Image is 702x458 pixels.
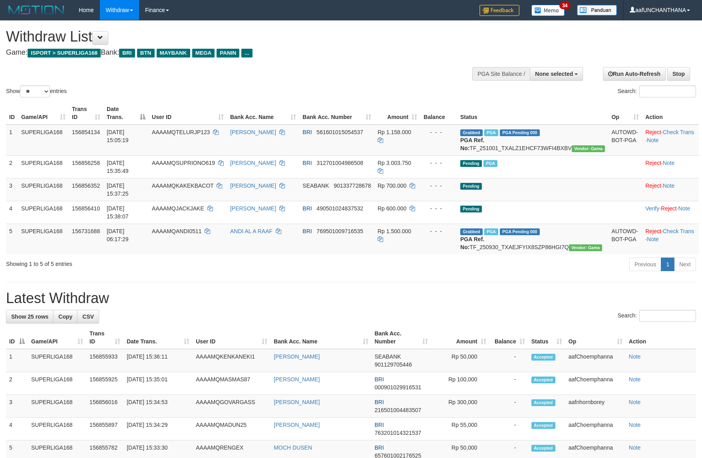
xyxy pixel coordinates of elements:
span: MAYBANK [157,49,190,57]
span: Vendor URL: https://trx31.1velocity.biz [569,244,603,251]
div: - - - [424,182,454,190]
td: SUPERLIGA168 [18,224,69,254]
a: [PERSON_NAME] [230,205,276,212]
span: [DATE] 15:38:07 [107,205,129,220]
th: Op: activate to sort column ascending [608,102,642,125]
a: [PERSON_NAME] [274,399,320,405]
td: aafChoemphanna [565,372,626,395]
span: Pending [460,183,482,190]
span: 34 [559,2,570,9]
div: - - - [424,227,454,235]
span: SEABANK [302,182,329,189]
span: [DATE] 15:37:25 [107,182,129,197]
td: - [489,372,528,395]
span: PGA Pending [500,129,540,136]
a: Note [629,353,641,360]
td: SUPERLIGA168 [18,155,69,178]
span: Copy 763201014321537 to clipboard [375,430,422,436]
th: Game/API: activate to sort column ascending [18,102,69,125]
th: ID: activate to sort column descending [6,326,28,349]
span: ... [241,49,252,57]
a: [PERSON_NAME] [230,129,276,135]
a: 1 [661,258,674,271]
span: Marked by aafsengchandara [483,160,497,167]
span: Copy 490501024837532 to clipboard [316,205,363,212]
span: Accepted [531,445,555,452]
span: Accepted [531,377,555,383]
td: 3 [6,178,18,201]
a: Reject [645,228,661,234]
td: 2 [6,372,28,395]
td: 1 [6,125,18,156]
span: BRI [375,399,384,405]
a: Stop [667,67,690,81]
span: None selected [535,71,573,77]
td: [DATE] 15:34:53 [123,395,193,418]
th: Amount: activate to sort column ascending [431,326,489,349]
td: · · [642,224,699,254]
th: Balance [420,102,457,125]
span: Copy 312701004986508 to clipboard [316,160,363,166]
td: · [642,155,699,178]
span: Copy 901129705446 to clipboard [375,361,412,368]
td: - [489,418,528,440]
th: Date Trans.: activate to sort column ascending [123,326,193,349]
a: Note [629,376,641,383]
div: - - - [424,159,454,167]
th: ID [6,102,18,125]
td: 4 [6,201,18,224]
span: PGA Pending [500,228,540,235]
a: Reject [645,160,661,166]
th: Op: activate to sort column ascending [565,326,626,349]
input: Search: [639,310,696,322]
a: ANDI AL A RAAF [230,228,272,234]
span: BRI [375,376,384,383]
td: TF_251001_TXALZ1EHCF73WFI4BXBV [457,125,608,156]
a: Reject [645,182,661,189]
span: Accepted [531,422,555,429]
a: Note [678,205,690,212]
td: · [642,178,699,201]
span: BRI [302,160,312,166]
span: Copy 216501004483507 to clipboard [375,407,422,413]
span: Rp 1.158.000 [378,129,411,135]
div: Showing 1 to 5 of 5 entries [6,257,286,268]
td: AAAAMQKENKANEKI1 [193,349,270,372]
td: Rp 55,000 [431,418,489,440]
span: 156856410 [72,205,100,212]
th: Game/API: activate to sort column ascending [28,326,86,349]
a: CSV [77,310,99,323]
a: Previous [629,258,661,271]
a: [PERSON_NAME] [274,376,320,383]
span: 156854134 [72,129,100,135]
td: AAAAMQMADUN25 [193,418,270,440]
td: [DATE] 15:35:01 [123,372,193,395]
a: Copy [53,310,78,323]
th: Bank Acc. Name: activate to sort column ascending [227,102,299,125]
td: SUPERLIGA168 [28,395,86,418]
span: BRI [375,444,384,451]
span: BRI [302,205,312,212]
th: Status [457,102,608,125]
td: SUPERLIGA168 [28,418,86,440]
th: Trans ID: activate to sort column ascending [69,102,103,125]
span: Copy 901337728678 to clipboard [334,182,371,189]
td: SUPERLIGA168 [28,372,86,395]
span: 156856258 [72,160,100,166]
a: Check Trans [663,129,694,135]
a: Note [663,160,675,166]
span: Marked by aafsengchandara [484,129,498,136]
th: User ID: activate to sort column ascending [193,326,270,349]
span: [DATE] 15:05:19 [107,129,129,143]
td: [DATE] 15:36:11 [123,349,193,372]
b: PGA Ref. No: [460,137,484,151]
td: 156855933 [86,349,123,372]
span: Show 25 rows [11,313,48,320]
td: TF_250930_TXAEJFYIX8SZP86HGI7Q [457,224,608,254]
span: Copy 561601015054537 to clipboard [316,129,363,135]
span: Copy 000901029916531 to clipboard [375,384,422,391]
h1: Latest Withdraw [6,290,696,306]
span: [DATE] 06:17:29 [107,228,129,242]
td: aafnhornborey [565,395,626,418]
td: AAAAMQGOVARGASS [193,395,270,418]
